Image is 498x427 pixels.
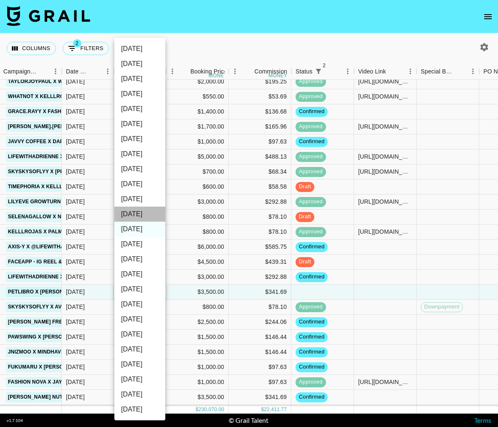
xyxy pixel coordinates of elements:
[114,237,165,252] li: [DATE]
[114,192,165,207] li: [DATE]
[114,207,165,222] li: [DATE]
[114,71,165,86] li: [DATE]
[114,327,165,342] li: [DATE]
[114,131,165,147] li: [DATE]
[114,116,165,131] li: [DATE]
[114,312,165,327] li: [DATE]
[114,267,165,282] li: [DATE]
[114,101,165,116] li: [DATE]
[114,162,165,177] li: [DATE]
[114,387,165,402] li: [DATE]
[114,252,165,267] li: [DATE]
[114,177,165,192] li: [DATE]
[114,357,165,372] li: [DATE]
[114,147,165,162] li: [DATE]
[114,222,165,237] li: [DATE]
[114,86,165,101] li: [DATE]
[114,402,165,417] li: [DATE]
[114,41,165,56] li: [DATE]
[114,56,165,71] li: [DATE]
[114,342,165,357] li: [DATE]
[114,297,165,312] li: [DATE]
[114,372,165,387] li: [DATE]
[114,282,165,297] li: [DATE]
